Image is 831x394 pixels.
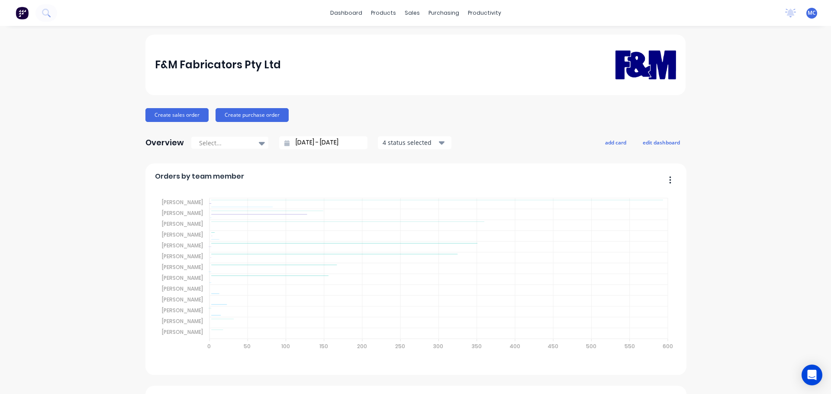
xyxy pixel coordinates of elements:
tspan: [PERSON_NAME] [162,328,203,336]
tspan: [PERSON_NAME] [162,242,203,249]
tspan: [PERSON_NAME] [162,209,203,217]
span: MC [808,9,816,17]
tspan: 300 [433,343,443,350]
div: Open Intercom Messenger [802,365,822,385]
div: F&M Fabricators Pty Ltd [155,56,281,74]
div: sales [400,6,424,19]
tspan: [PERSON_NAME] [162,285,203,292]
div: Overview [145,134,184,151]
div: productivity [464,6,506,19]
div: products [367,6,400,19]
tspan: 350 [471,343,481,350]
tspan: [PERSON_NAME] [162,231,203,238]
button: Create sales order [145,108,209,122]
tspan: [PERSON_NAME] [162,263,203,271]
tspan: 400 [509,343,520,350]
tspan: 450 [548,343,558,350]
tspan: 600 [662,343,673,350]
button: edit dashboard [637,137,686,148]
tspan: 550 [624,343,635,350]
tspan: [PERSON_NAME] [162,317,203,325]
tspan: [PERSON_NAME] [162,296,203,303]
a: dashboard [326,6,367,19]
tspan: [PERSON_NAME] [162,253,203,260]
tspan: 200 [357,343,367,350]
span: Orders by team member [155,171,244,182]
tspan: 50 [244,343,251,350]
tspan: 150 [319,343,328,350]
tspan: 100 [281,343,290,350]
div: purchasing [424,6,464,19]
tspan: [PERSON_NAME] [162,274,203,282]
tspan: 0 [207,343,210,350]
img: Factory [16,6,29,19]
button: add card [599,137,632,148]
tspan: 250 [395,343,405,350]
button: Create purchase order [216,108,289,122]
img: F&M Fabricators Pty Ltd [615,38,676,92]
tspan: 500 [586,343,596,350]
div: 4 status selected [383,138,437,147]
button: 4 status selected [378,136,451,149]
tspan: [PERSON_NAME] [162,199,203,206]
tspan: [PERSON_NAME] [162,220,203,227]
tspan: [PERSON_NAME] [162,307,203,314]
